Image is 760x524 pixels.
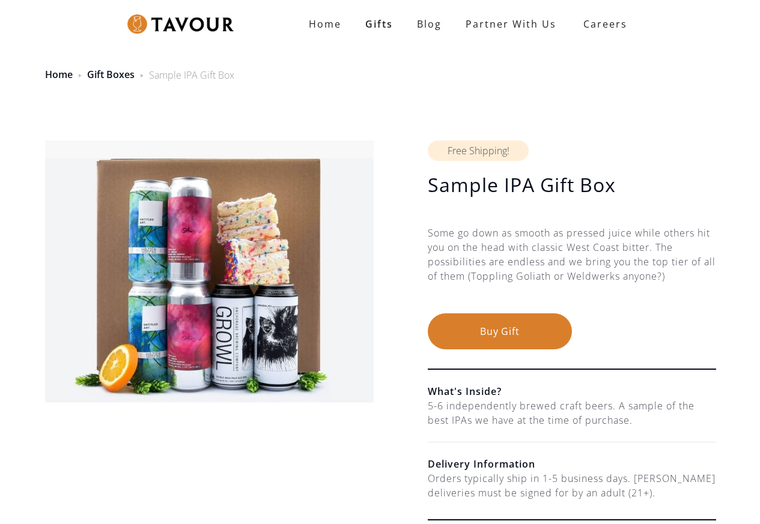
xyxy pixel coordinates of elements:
a: Careers [568,7,636,41]
strong: Home [309,17,341,31]
a: Gift Boxes [87,68,135,81]
div: Free Shipping! [428,140,529,161]
a: Gifts [353,12,405,36]
div: Sample IPA Gift Box [149,68,234,82]
a: Home [45,68,73,81]
button: Buy Gift [428,313,572,349]
div: 5-6 independently brewed craft beers. A sample of the best IPAs we have at the time of purchase. [428,399,716,427]
h1: Sample IPA Gift Box [428,173,716,197]
h6: What's Inside? [428,384,716,399]
div: Some go down as smooth as pressed juice while others hit you on the head with classic West Coast ... [428,226,716,313]
a: Blog [405,12,454,36]
div: Orders typically ship in 1-5 business days. [PERSON_NAME] deliveries must be signed for by an adu... [428,471,716,500]
h6: Delivery Information [428,457,716,471]
a: partner with us [454,12,568,36]
strong: Careers [583,12,627,36]
a: Home [297,12,353,36]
